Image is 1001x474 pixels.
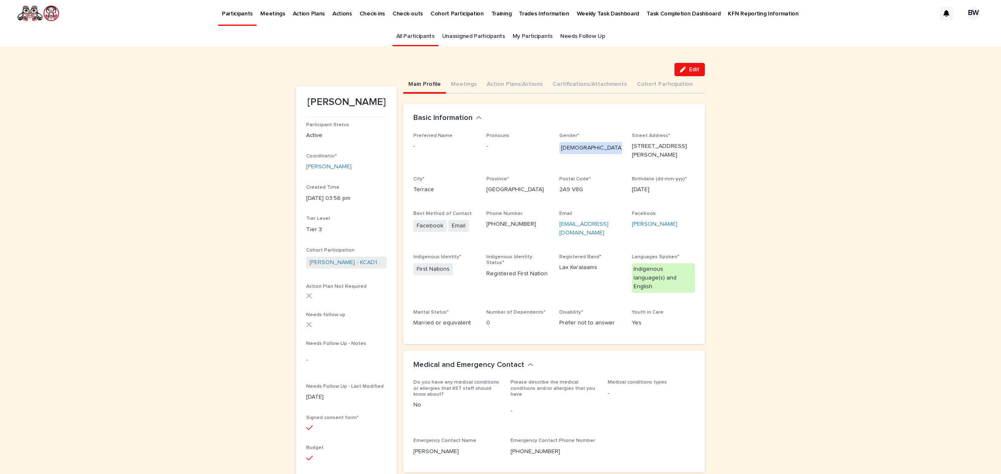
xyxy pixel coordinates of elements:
span: Action Plan Not Required [306,284,367,289]
button: Medical and Emergency Contact [413,361,533,370]
div: BW [967,7,980,20]
span: Postal Code* [559,177,591,182]
span: Registered Band* [559,254,601,259]
span: Coordinator* [306,154,337,159]
a: All Participants [396,27,435,46]
a: [PHONE_NUMBER] [511,449,560,454]
p: Tier 3 [306,225,387,234]
span: Needs Follow Up - Notes [306,341,366,346]
a: [PERSON_NAME] [306,162,352,171]
p: Yes [632,319,695,327]
span: Phone Number [486,211,523,216]
span: Edit [689,67,699,72]
span: Disability* [559,310,583,315]
span: Do you have any medical conditions or allergies that K5T staff should know about? [413,380,499,397]
p: [DATE] [306,393,387,402]
span: Preferred Name [413,133,453,138]
p: Prefer not to answer [559,319,622,327]
span: Emergency Contact Phone Number [511,438,595,443]
button: Edit [674,63,705,76]
button: Basic Information [413,114,482,123]
span: Pronouns [486,133,509,138]
span: Gender* [559,133,579,138]
button: Meetings [446,76,482,94]
span: Email [559,211,572,216]
span: Facebook [632,211,656,216]
button: Certifications/Attachments [548,76,632,94]
p: No [413,401,500,409]
span: Best Method of Contact [413,211,472,216]
p: - [306,356,387,364]
p: [PERSON_NAME] [306,96,387,108]
span: Please describe the medical conditions and/or allergies that you have [511,380,595,397]
span: Number of Dependents* [486,310,546,315]
span: Youth in Care [632,310,664,315]
a: [PERSON_NAME] - KCAD13- [DATE] [309,258,383,267]
h2: Medical and Emergency Contact [413,361,524,370]
span: Indigenous Identity* [413,254,461,259]
span: Marital Status* [413,310,449,315]
p: 2A9 V8G [559,185,622,194]
p: - [608,389,695,398]
span: Facebook [413,220,447,232]
button: Action Plans/Actions [482,76,548,94]
div: [DEMOGRAPHIC_DATA] [559,142,625,154]
span: Participant Status [306,122,349,127]
button: Main Profile [403,76,446,94]
a: [PERSON_NAME] [632,221,677,227]
span: Indigenous Identity: Status* [486,254,533,265]
a: Unassigned Participants [442,27,505,46]
p: Terrace [413,185,476,194]
span: Street Address* [632,133,670,138]
p: [STREET_ADDRESS][PERSON_NAME] [632,142,695,160]
div: Indigenous language(s) and English [632,263,695,292]
span: Created Time [306,185,340,190]
p: Married or equivalent [413,319,476,327]
span: Needs Follow Up - Last Modified [306,384,384,389]
p: Lax Kw'alaams [559,263,622,272]
span: Needs follow up [306,312,345,317]
p: Registered First Nation [486,269,549,278]
p: [GEOGRAPHIC_DATA] [486,185,549,194]
span: Province* [486,177,509,182]
img: rNyI97lYS1uoOg9yXW8k [17,5,60,22]
span: City* [413,177,425,182]
p: - [511,407,598,415]
span: Languages Spoken* [632,254,679,259]
span: First Nations [413,263,453,275]
span: Budget [306,445,324,450]
a: My Participants [513,27,553,46]
span: Signed consent form* [306,415,359,420]
p: [DATE] [632,185,695,194]
p: Active [306,131,387,140]
span: Email [448,220,469,232]
h2: Basic Information [413,114,473,123]
p: - [413,142,476,151]
span: Tier Level [306,216,330,221]
p: 0 [486,319,549,327]
a: [EMAIL_ADDRESS][DOMAIN_NAME] [559,221,609,236]
span: Birthdate (dd-mm-yyy)* [632,177,687,182]
a: [PHONE_NUMBER] [486,221,536,227]
a: Needs Follow Up [560,27,605,46]
span: Cohort Participation [306,248,355,253]
p: - [486,142,549,151]
p: [DATE] 03:56 pm [306,194,387,203]
button: Cohort Participation [632,76,698,94]
p: [PERSON_NAME] [413,447,500,456]
span: Emergency Contact Name [413,438,476,443]
span: Medical conditions types [608,380,667,385]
